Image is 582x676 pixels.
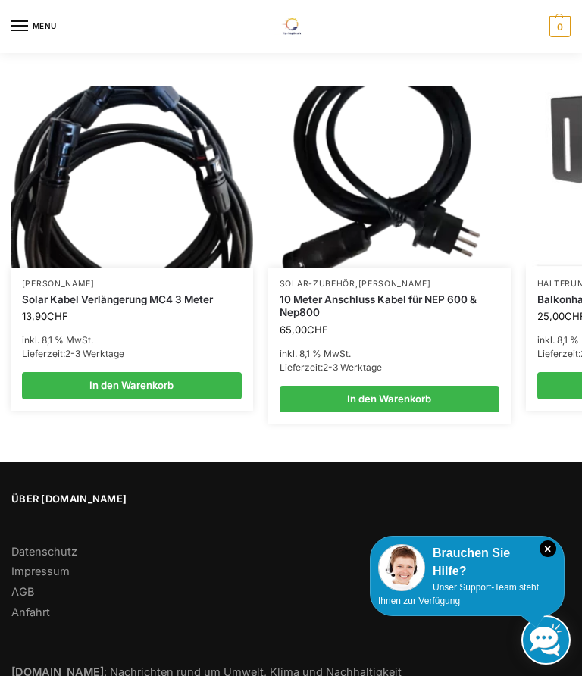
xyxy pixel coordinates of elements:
[65,348,124,359] span: 2-3 Werktage
[268,86,511,268] img: Balkon-Terrassen-Kraftwerke 19
[11,585,35,599] a: AGB
[22,372,242,399] a: In den Warenkorb legen: „Solar Kabel Verlängerung MC4 3 Meter“
[22,293,242,307] a: Solar Kabel Verlängerung MC4 3 Meter
[273,18,308,35] img: Solaranlagen, Speicheranlagen und Energiesparprodukte
[22,310,68,322] bdi: 13,90
[378,544,556,581] div: Brauchen Sie Hilfe?
[358,279,431,289] a: [PERSON_NAME]
[11,606,50,619] a: Anfahrt
[22,279,95,289] a: [PERSON_NAME]
[280,324,328,336] bdi: 65,00
[268,86,511,268] a: Anschlusskabel-3meter
[47,310,68,322] span: CHF
[307,324,328,336] span: CHF
[546,16,571,37] a: 0
[280,293,499,320] a: 10 Meter Anschluss Kabel für NEP 600 & Nep800
[549,16,571,37] span: 0
[22,348,124,359] span: Lieferzeit:
[11,492,571,507] span: Über [DOMAIN_NAME]
[323,361,382,373] span: 2-3 Werktage
[378,544,425,591] img: Customer service
[280,279,355,289] a: Solar-Zubehör
[22,333,242,347] p: inkl. 8,1 % MwSt.
[11,15,57,38] button: Menu
[280,279,499,290] p: ,
[280,386,499,413] a: In den Warenkorb legen: „10 Meter Anschluss Kabel für NEP 600 & Nep800“
[11,545,77,559] a: Datenschutz
[280,361,382,373] span: Lieferzeit:
[11,86,253,268] a: Solar-Verlängerungskabel
[378,582,539,606] span: Unser Support-Team steht Ihnen zur Verfügung
[280,347,499,361] p: inkl. 8,1 % MwSt.
[546,16,571,37] nav: Cart contents
[11,86,253,268] img: Balkon-Terrassen-Kraftwerke 13
[540,540,556,557] i: Schließen
[11,565,70,578] a: Impressum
